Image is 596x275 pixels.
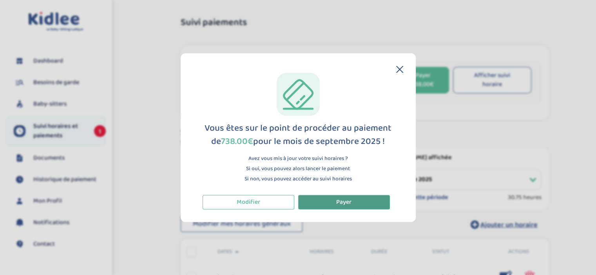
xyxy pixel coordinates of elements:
[203,195,294,209] button: Modifier
[245,175,352,183] p: Si non, vous pouvez accéder au suivi horaires
[245,155,352,163] p: Avez vous mis à jour votre suivi horaires ?
[298,195,390,209] button: Payer
[336,197,351,207] span: Payer
[203,122,394,149] div: Vous êtes sur le point de procéder au paiement de pour le mois de septembre 2025 !
[221,134,253,149] span: 738.00€
[245,165,352,173] p: Si oui, vous pouvez alors lancer le paiement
